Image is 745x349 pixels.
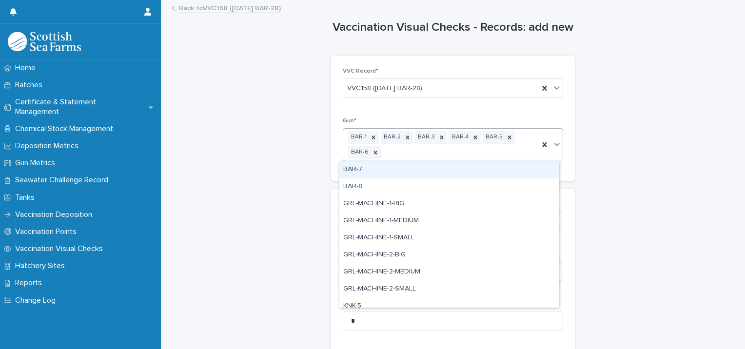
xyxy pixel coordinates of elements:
p: Deposition Metrics [11,141,86,151]
p: Vaccination Points [11,227,84,236]
p: Hatchery Sites [11,261,73,271]
p: Certificate & Statement Management [11,97,149,116]
div: BAR-5 [483,131,504,144]
p: Batches [11,80,50,90]
div: BAR-8 [339,178,559,195]
p: Seawater Challenge Record [11,175,116,185]
a: Back toVVC158 ([DATE] BAR-28) [179,2,281,13]
div: GRL-MACHINE-1-MEDIUM [339,213,559,230]
p: Vaccination Visual Checks [11,244,111,253]
p: Chemical Stock Management [11,124,121,134]
div: GRL-MACHINE-2-MEDIUM [339,264,559,281]
p: Reports [11,278,50,288]
p: Vaccination Deposition [11,210,100,219]
p: Tanks [11,193,42,202]
p: Home [11,63,43,73]
h1: Vaccination Visual Checks - Records: add new [331,20,575,35]
span: Gun [343,118,356,124]
span: VVC158 ([DATE] BAR-28) [347,83,422,94]
div: BAR-6 [348,146,370,159]
div: BAR-7 [339,161,559,178]
p: Change Log [11,296,63,305]
div: KNK-5 [339,298,559,315]
div: GRL-MACHINE-2-BIG [339,247,559,264]
img: uOABhIYSsOPhGJQdTwEw [8,32,81,51]
p: Gun Metrics [11,158,63,168]
div: BAR-3 [415,131,436,144]
div: GRL-MACHINE-2-SMALL [339,281,559,298]
div: GRL-MACHINE-1-SMALL [339,230,559,247]
span: VVC Record [343,68,378,74]
div: GRL-MACHINE-1-BIG [339,195,559,213]
div: BAR-1 [348,131,368,144]
div: BAR-2 [381,131,402,144]
div: BAR-4 [449,131,470,144]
